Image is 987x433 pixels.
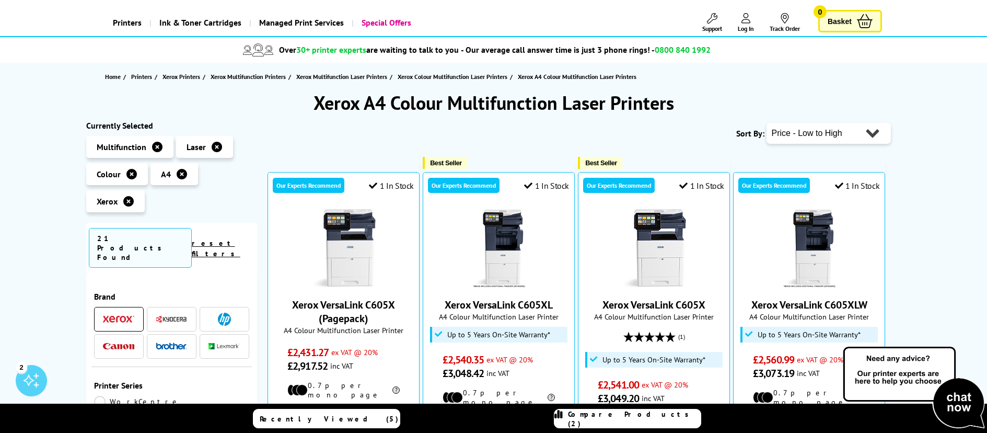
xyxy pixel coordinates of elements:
[398,71,507,82] span: Xerox Colour Multifunction Laser Printers
[161,169,171,179] span: A4
[296,71,387,82] span: Xerox Multifunction Laser Printers
[702,13,722,32] a: Support
[443,388,555,407] li: 0.7p per mono page
[103,343,134,350] img: Canon
[260,414,399,424] span: Recently Viewed (5)
[131,71,155,82] a: Printers
[758,331,861,339] span: Up to 5 Years On-Site Warranty*
[615,209,693,288] img: Xerox VersaLink C605X
[208,340,240,353] a: Lexmark
[428,312,569,322] span: A4 Colour Multifunction Laser Printer
[460,209,538,288] img: Xerox VersaLink C605XL
[615,279,693,290] a: Xerox VersaLink C605X
[94,380,250,391] span: Printer Series
[679,180,724,191] div: 1 In Stock
[460,279,538,290] a: Xerox VersaLink C605XL
[187,142,206,152] span: Laser
[296,71,390,82] a: Xerox Multifunction Laser Printers
[94,396,180,407] a: WorkCentre
[292,298,395,325] a: Xerox VersaLink C605X (Pagepack)
[443,367,484,380] span: £3,048.42
[296,44,366,55] span: 30+ printer experts
[797,355,843,364] span: ex VAT @ 20%
[16,361,27,373] div: 2
[461,44,711,55] span: - Our average call answer time is just 3 phone rings! -
[738,178,810,193] div: Our Experts Recommend
[192,238,240,258] a: reset filters
[568,409,701,428] span: Compare Products (2)
[818,10,882,32] a: Basket 0
[86,120,258,131] div: Currently Selected
[602,298,705,312] a: Xerox VersaLink C605X
[103,315,134,323] img: Xerox
[287,359,328,373] span: £2,917.52
[738,13,754,32] a: Log In
[598,392,639,405] span: £3,049.20
[105,9,149,36] a: Printers
[330,361,353,371] span: inc VAT
[445,298,553,312] a: Xerox VersaLink C605XL
[770,13,800,32] a: Track Order
[156,340,187,353] a: Brother
[841,345,987,431] img: Open Live Chat window
[287,346,329,359] span: £2,431.27
[797,368,820,378] span: inc VAT
[814,5,827,18] span: 0
[89,228,192,268] span: 21 Products Found
[352,9,419,36] a: Special Offers
[770,279,849,290] a: Xerox VersaLink C605XLW
[156,315,187,323] img: Kyocera
[253,409,400,428] a: Recently Viewed (5)
[518,73,636,81] span: Xerox A4 Colour Multifunction Laser Printers
[702,25,722,32] span: Support
[423,157,467,169] button: Best Seller
[86,90,901,115] h1: Xerox A4 Colour Multifunction Laser Printers
[331,347,378,357] span: ex VAT @ 20%
[273,178,344,193] div: Our Experts Recommend
[738,25,754,32] span: Log In
[305,279,383,290] a: Xerox VersaLink C605X (Pagepack)
[751,298,867,312] a: Xerox VersaLink C605XLW
[585,159,617,167] span: Best Seller
[753,367,794,380] span: £3,073.19
[208,313,240,326] a: HP
[273,325,414,335] span: A4 Colour Multifunction Laser Printer
[208,343,240,349] img: Lexmark
[162,71,203,82] a: Xerox Printers
[486,368,509,378] span: inc VAT
[97,196,118,207] span: Xerox
[578,157,622,169] button: Best Seller
[156,343,187,350] img: Brother
[584,312,724,322] span: A4 Colour Multifunction Laser Printer
[678,327,685,347] span: (1)
[369,180,414,191] div: 1 In Stock
[835,180,880,191] div: 1 In Stock
[602,356,705,364] span: Up to 5 Years On-Site Warranty*
[655,44,711,55] span: 0800 840 1992
[524,180,569,191] div: 1 In Stock
[486,355,533,364] span: ex VAT @ 20%
[428,178,500,193] div: Our Experts Recommend
[156,313,187,326] a: Kyocera
[305,209,383,288] img: Xerox VersaLink C605X (Pagepack)
[211,71,286,82] span: Xerox Multifunction Printers
[103,340,134,353] a: Canon
[736,128,764,139] span: Sort By:
[159,9,241,36] span: Ink & Toner Cartridges
[583,178,655,193] div: Our Experts Recommend
[739,312,879,322] span: A4 Colour Multifunction Laser Printer
[287,381,400,400] li: 0.7p per mono page
[598,378,639,392] span: £2,541.00
[103,313,134,326] a: Xerox
[105,71,123,82] a: Home
[443,353,484,367] span: £2,540.35
[249,9,352,36] a: Managed Print Services
[828,14,852,28] span: Basket
[753,353,794,367] span: £2,560.99
[218,313,231,326] img: HP
[398,71,510,82] a: Xerox Colour Multifunction Laser Printers
[97,142,146,152] span: Multifunction
[279,44,459,55] span: Over are waiting to talk to you
[447,331,550,339] span: Up to 5 Years On-Site Warranty*
[642,380,688,390] span: ex VAT @ 20%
